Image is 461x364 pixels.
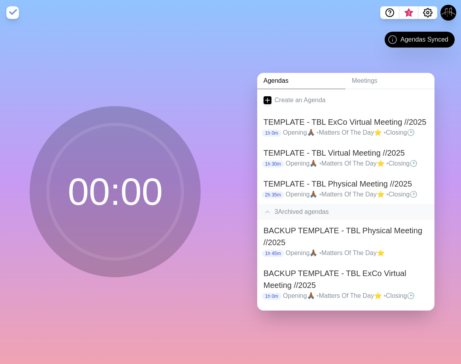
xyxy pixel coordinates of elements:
h2: TEMPLATE - TBL ExCo Virtual Meeting //2025 [264,116,428,128]
p: Opening🙏🏾 Matters Of The Day⭐ Closing🕑 [286,190,428,199]
p: Opening🙏🏾 Matters Of The Day⭐ Closing🕑 [283,291,428,301]
h2: TEMPLATE - TBL Physical Meeting //2025 [264,178,428,190]
span: 3 [406,10,412,16]
h2: BACKUP TEMPLATE - TBL Physical Meeting //2025 [264,225,428,248]
span: • [383,292,386,299]
p: Opening🙏🏾 Matters Of The Day⭐ Closing🕑 [283,128,428,137]
span: • [319,250,322,256]
a: Meetings [345,73,434,89]
p: Opening🙏🏾 Matters Of The Day⭐ [286,248,428,258]
span: • [319,160,322,167]
button: What’s new [399,6,418,19]
p: Opening🙏🏾 Matters Of The Day⭐ Closing🕑 [286,159,428,168]
p: 2h 35m [262,191,284,198]
a: Agendas [257,73,345,89]
span: • [386,160,389,167]
span: • [319,191,322,198]
button: Help [380,6,399,19]
h2: BACKUP TEMPLATE - TBL ExCo Virtual Meeting //2025 [264,267,428,291]
a: Create an Agenda [257,89,434,111]
p: 1h 0m [262,130,281,137]
div: 3 Archived agenda s [257,204,434,220]
span: Agendas Synced [400,35,448,44]
h2: TEMPLATE - TBL Virtual Meeting //2025 [264,147,428,159]
p: 1h 45m [262,250,284,257]
button: Settings [418,6,437,19]
span: • [317,129,319,136]
span: • [317,292,319,299]
span: • [386,191,389,198]
p: 1h 0m [262,293,281,300]
p: 1h 30m [262,160,284,168]
img: timeblocks logo [6,6,19,19]
h2: BACKUP TEMPLATE - TBL Virtual Meeting //2025 [264,310,428,334]
span: • [383,129,386,136]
